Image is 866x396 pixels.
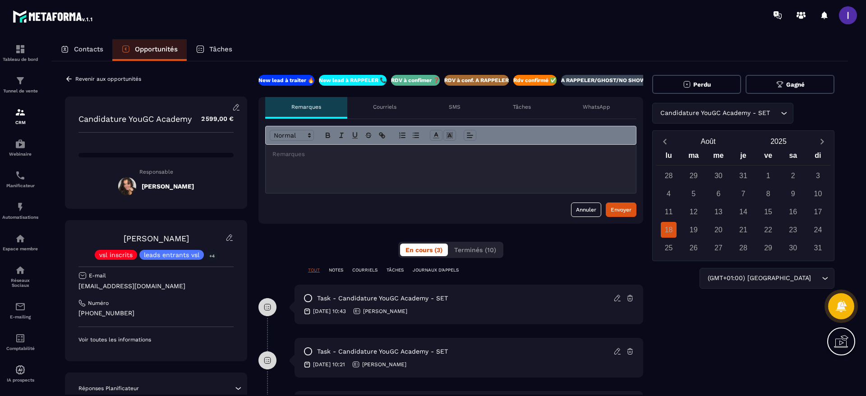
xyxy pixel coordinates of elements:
p: Réseaux Sociaux [2,278,38,288]
img: social-network [15,265,26,276]
p: +4 [206,251,218,261]
div: me [706,149,731,165]
a: Tâches [187,39,241,61]
p: [DATE] 10:43 [313,308,346,315]
div: 29 [686,168,701,184]
button: En cours (3) [400,244,448,256]
input: Search for option [772,108,778,118]
a: social-networksocial-networkRéseaux Sociaux [2,258,38,295]
h5: [PERSON_NAME] [142,183,194,190]
p: Courriels [373,103,396,111]
a: accountantaccountantComptabilité [2,326,38,358]
div: 25 [661,240,677,256]
p: Automatisations [2,215,38,220]
button: Gagné [746,75,834,94]
p: SMS [449,103,461,111]
div: 31 [810,240,826,256]
div: ma [681,149,706,165]
p: Opportunités [135,45,178,53]
p: Tâches [209,45,232,53]
p: [PERSON_NAME] [362,361,406,368]
div: 8 [760,186,776,202]
img: automations [15,364,26,375]
img: automations [15,202,26,212]
p: Webinaire [2,152,38,157]
div: 27 [710,240,726,256]
div: 20 [710,222,726,238]
div: 29 [760,240,776,256]
a: [PERSON_NAME] [124,234,189,243]
button: Terminés (10) [449,244,502,256]
div: Calendar wrapper [656,149,830,256]
div: 30 [785,240,801,256]
div: 12 [686,204,701,220]
img: logo [13,8,94,24]
div: di [806,149,830,165]
p: RDV à conf. A RAPPELER [444,77,509,84]
p: Contacts [74,45,103,53]
img: automations [15,138,26,149]
div: 28 [661,168,677,184]
p: CRM [2,120,38,125]
p: Rdv confirmé ✅ [513,77,557,84]
p: Remarques [291,103,321,111]
div: 1 [760,168,776,184]
span: Perdu [693,81,711,88]
div: 26 [686,240,701,256]
div: 13 [710,204,726,220]
div: 18 [661,222,677,238]
a: automationsautomationsAutomatisations [2,195,38,226]
p: 2 599,00 € [192,110,234,128]
a: formationformationTableau de bord [2,37,38,69]
p: E-mail [89,272,106,279]
p: task - Candidature YouGC Academy - SET [317,294,448,303]
div: 15 [760,204,776,220]
div: Calendar days [656,168,830,256]
div: 4 [661,186,677,202]
a: automationsautomationsEspace membre [2,226,38,258]
p: IA prospects [2,378,38,382]
button: Envoyer [606,203,636,217]
p: Comptabilité [2,346,38,351]
a: Opportunités [112,39,187,61]
img: formation [15,75,26,86]
div: Search for option [700,268,834,289]
img: formation [15,107,26,118]
a: Contacts [51,39,112,61]
div: ve [756,149,781,165]
p: NOTES [329,267,343,273]
div: 5 [686,186,701,202]
a: schedulerschedulerPlanificateur [2,163,38,195]
p: COURRIELS [352,267,378,273]
p: Responsable [78,169,234,175]
input: Search for option [813,273,820,283]
button: Previous month [656,135,673,147]
div: 3 [810,168,826,184]
div: 6 [710,186,726,202]
p: TOUT [308,267,320,273]
span: Gagné [786,81,805,88]
p: TÂCHES [387,267,404,273]
div: 17 [810,204,826,220]
p: [PERSON_NAME] [363,308,407,315]
div: 7 [735,186,751,202]
span: Candidature YouGC Academy - SET [658,108,772,118]
div: 9 [785,186,801,202]
div: Search for option [652,103,793,124]
p: RDV à confimer ❓ [391,77,440,84]
p: Revenir aux opportunités [75,76,141,82]
p: [DATE] 10:21 [313,361,345,368]
img: automations [15,233,26,244]
p: Numéro [88,299,109,307]
p: Réponses Planificateur [78,385,139,392]
div: 22 [760,222,776,238]
div: 28 [735,240,751,256]
div: 11 [661,204,677,220]
p: New lead à traiter 🔥 [258,77,314,84]
p: task - Candidature YouGC Academy - SET [317,347,448,356]
p: Tâches [513,103,531,111]
p: E-mailing [2,314,38,319]
span: (GMT+01:00) [GEOGRAPHIC_DATA] [705,273,813,283]
span: En cours (3) [405,246,442,253]
div: 30 [710,168,726,184]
